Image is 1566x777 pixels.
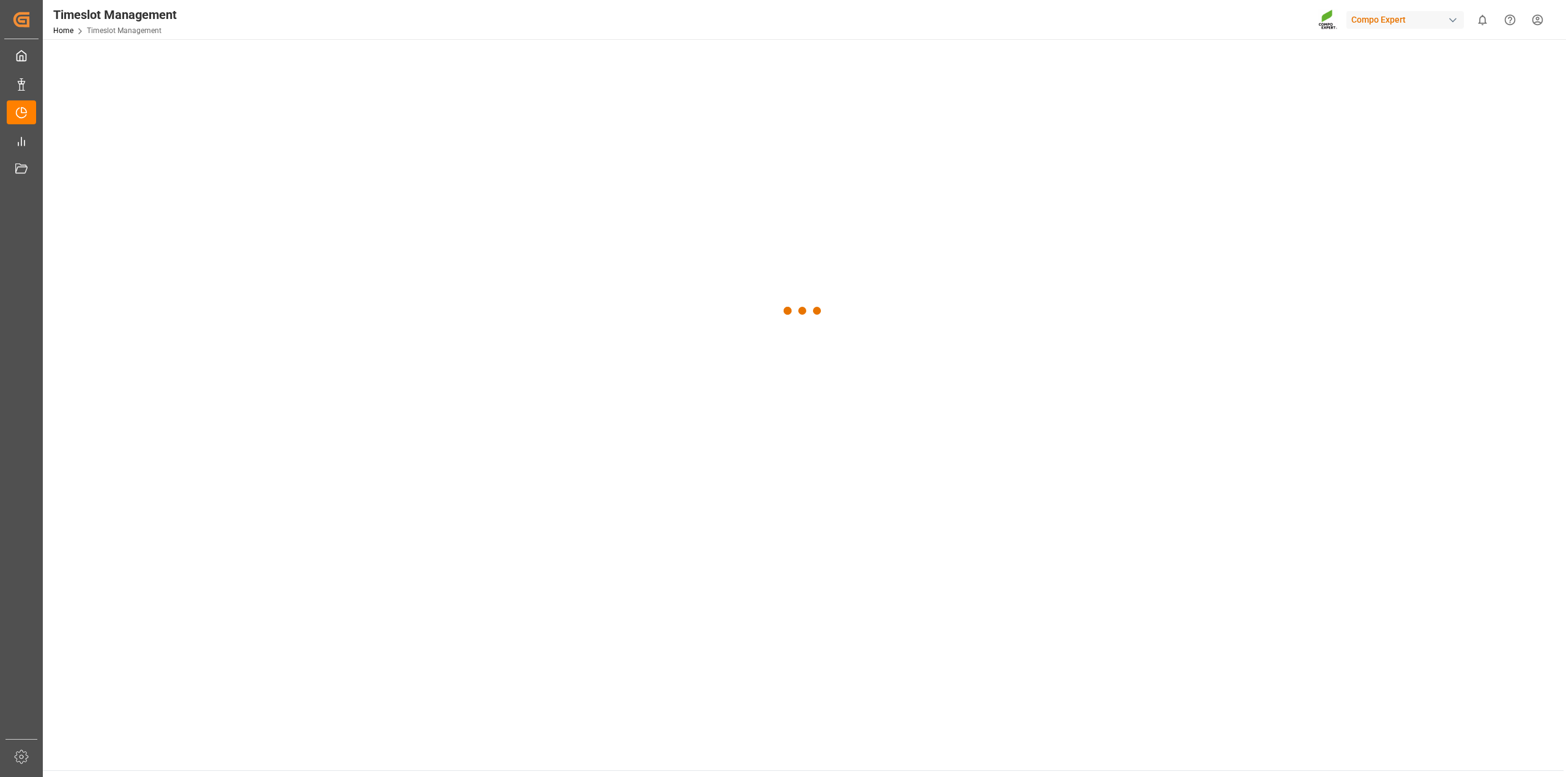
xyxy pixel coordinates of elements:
button: Compo Expert [1346,8,1469,31]
div: Compo Expert [1346,11,1464,29]
img: Screenshot%202023-09-29%20at%2010.02.21.png_1712312052.png [1318,9,1338,31]
div: Timeslot Management [53,6,177,24]
button: Help Center [1496,6,1524,34]
a: Home [53,26,73,35]
button: show 0 new notifications [1469,6,1496,34]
